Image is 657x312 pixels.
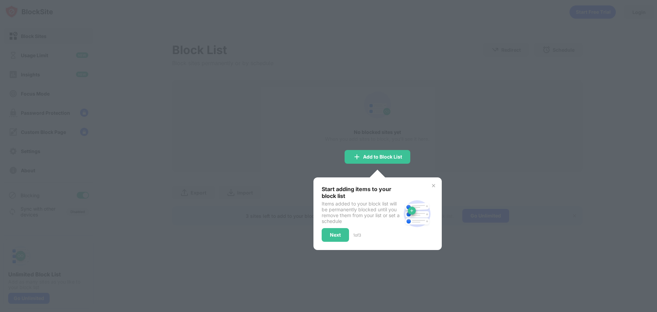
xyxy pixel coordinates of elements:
div: Next [330,232,341,238]
img: block-site.svg [401,197,434,230]
div: Add to Block List [363,154,402,160]
div: Items added to your block list will be permanently blocked until you remove them from your list o... [322,201,401,224]
div: Start adding items to your block list [322,186,401,199]
img: x-button.svg [431,183,436,188]
div: 1 of 3 [353,233,361,238]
